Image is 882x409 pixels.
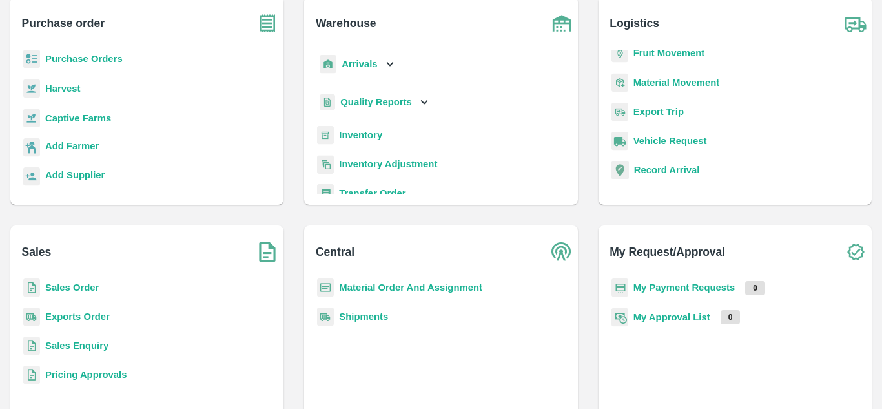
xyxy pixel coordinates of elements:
[251,7,283,39] img: purchase
[633,107,684,117] a: Export Trip
[339,188,405,198] a: Transfer Order
[45,370,127,380] a: Pricing Approvals
[45,113,111,123] a: Captive Farms
[611,73,628,92] img: material
[317,126,334,145] img: whInventory
[45,168,105,185] a: Add Supplier
[23,308,40,326] img: shipments
[22,14,105,32] b: Purchase order
[342,59,377,69] b: Arrivals
[611,161,629,179] img: recordArrival
[839,236,872,268] img: check
[745,281,765,295] p: 0
[317,308,334,326] img: shipments
[320,55,336,74] img: whArrival
[546,7,578,39] img: warehouse
[251,236,283,268] img: soSales
[633,312,710,322] a: My Approval List
[45,311,110,322] a: Exports Order
[316,14,376,32] b: Warehouse
[45,83,80,94] a: Harvest
[721,310,741,324] p: 0
[316,243,354,261] b: Central
[610,243,725,261] b: My Request/Approval
[317,278,334,297] img: centralMaterial
[45,139,99,156] a: Add Farmer
[339,311,388,322] a: Shipments
[611,132,628,151] img: vehicle
[633,136,707,146] a: Vehicle Request
[320,94,335,110] img: qualityReport
[45,282,99,293] a: Sales Order
[23,109,40,128] img: harvest
[633,48,705,58] a: Fruit Movement
[339,282,482,293] a: Material Order And Assignment
[22,243,52,261] b: Sales
[45,341,108,351] a: Sales Enquiry
[339,130,382,140] a: Inventory
[633,78,720,88] a: Material Movement
[339,159,437,169] a: Inventory Adjustment
[634,165,700,175] a: Record Arrival
[317,184,334,203] img: whTransfer
[611,103,628,121] img: delivery
[633,282,735,293] a: My Payment Requests
[611,44,628,63] img: fruit
[839,7,872,39] img: truck
[611,308,628,327] img: approval
[23,167,40,186] img: supplier
[317,89,431,116] div: Quality Reports
[45,54,123,64] a: Purchase Orders
[317,50,397,79] div: Arrivals
[45,170,105,180] b: Add Supplier
[611,278,628,297] img: payment
[546,236,578,268] img: central
[23,337,40,355] img: sales
[23,278,40,297] img: sales
[610,14,659,32] b: Logistics
[23,138,40,157] img: farmer
[23,50,40,68] img: reciept
[45,141,99,151] b: Add Farmer
[340,97,412,107] b: Quality Reports
[23,79,40,98] img: harvest
[317,155,334,174] img: inventory
[23,366,40,384] img: sales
